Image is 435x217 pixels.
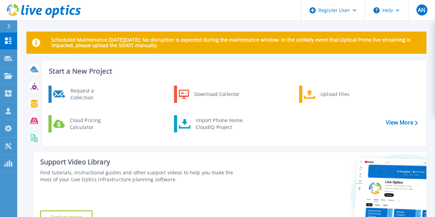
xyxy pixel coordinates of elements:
a: Cloud Pricing Calculator [48,115,119,132]
div: Upload Files [317,87,368,101]
h3: Start a New Project [49,67,417,75]
a: Request a Collection [48,86,119,103]
div: Request a Collection [67,87,117,101]
p: Scheduled Maintenance [DATE][DATE]: No disruption is expected during the maintenance window. In t... [51,37,421,48]
span: AN [418,7,425,13]
a: View More [386,119,418,126]
div: Import Phone Home CloudIQ Project [192,117,246,131]
div: Support Video Library [40,158,244,166]
a: Upload Files [299,86,370,103]
div: Find tutorials, instructional guides and other support videos to help you make the most of your L... [40,169,244,183]
div: Cloud Pricing Calculator [66,117,117,131]
a: Download Collector [174,86,244,103]
div: Download Collector [191,87,243,101]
